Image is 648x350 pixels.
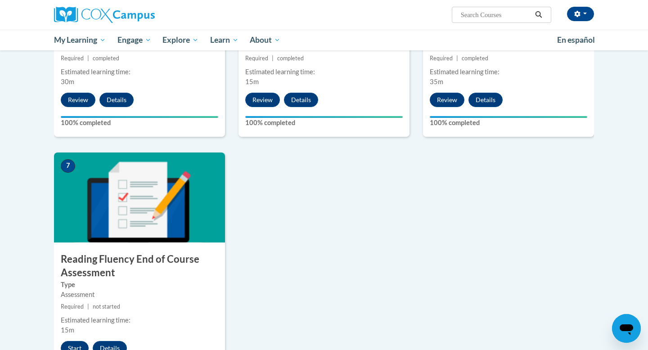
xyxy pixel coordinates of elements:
img: Course Image [54,153,225,242]
span: | [87,303,89,310]
img: Cox Campus [54,7,155,23]
input: Search Courses [460,9,532,20]
div: Your progress [245,116,403,118]
label: 100% completed [61,118,218,128]
span: 15m [245,78,259,85]
a: Explore [157,30,204,50]
div: Main menu [40,30,607,50]
span: 7 [61,159,75,173]
button: Account Settings [567,7,594,21]
div: Estimated learning time: [61,67,218,77]
iframe: Button to launch messaging window [612,314,641,343]
label: Type [61,280,218,290]
button: Review [430,93,464,107]
button: Search [532,9,545,20]
span: completed [93,55,119,62]
span: Required [61,303,84,310]
span: Required [430,55,453,62]
button: Details [99,93,134,107]
span: not started [93,303,120,310]
div: Your progress [430,116,587,118]
div: Estimated learning time: [245,67,403,77]
span: | [272,55,274,62]
h3: Reading Fluency End of Course Assessment [54,252,225,280]
label: 100% completed [245,118,403,128]
span: Explore [162,35,198,45]
button: Details [284,93,318,107]
a: My Learning [48,30,112,50]
span: | [456,55,458,62]
span: 35m [430,78,443,85]
span: 15m [61,326,74,334]
button: Review [61,93,95,107]
a: Engage [112,30,157,50]
div: Your progress [61,116,218,118]
a: Cox Campus [54,7,225,23]
label: 100% completed [430,118,587,128]
span: completed [462,55,488,62]
div: Estimated learning time: [430,67,587,77]
span: En español [557,35,595,45]
span: My Learning [54,35,106,45]
div: Assessment [61,290,218,300]
button: Details [468,93,503,107]
a: Learn [204,30,244,50]
span: completed [277,55,304,62]
span: | [87,55,89,62]
div: Estimated learning time: [61,315,218,325]
a: En español [551,31,601,49]
span: Required [61,55,84,62]
span: Required [245,55,268,62]
span: About [250,35,280,45]
span: Learn [210,35,238,45]
span: Engage [117,35,151,45]
span: 30m [61,78,74,85]
a: About [244,30,287,50]
button: Review [245,93,280,107]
